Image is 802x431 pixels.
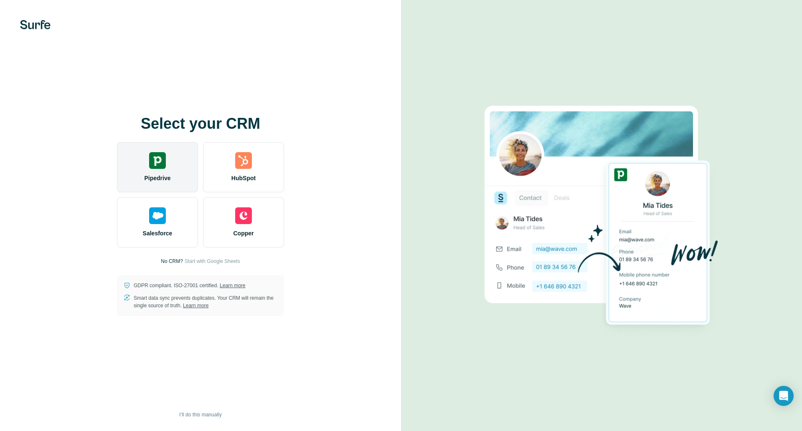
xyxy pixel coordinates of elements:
[183,303,208,309] a: Learn more
[233,229,254,237] span: Copper
[235,152,252,169] img: hubspot's logo
[134,282,245,289] p: GDPR compliant. ISO-27001 certified.
[20,20,51,29] img: Surfe's logo
[231,174,256,182] span: HubSpot
[117,115,284,132] h1: Select your CRM
[220,283,245,288] a: Learn more
[235,207,252,224] img: copper's logo
[179,411,221,418] span: I’ll do this manually
[185,258,240,265] button: Start with Google Sheets
[149,207,166,224] img: salesforce's logo
[173,408,227,421] button: I’ll do this manually
[144,174,170,182] span: Pipedrive
[485,92,718,340] img: PIPEDRIVE image
[149,152,166,169] img: pipedrive's logo
[161,258,183,265] p: No CRM?
[774,386,794,406] div: Open Intercom Messenger
[143,229,173,237] span: Salesforce
[134,294,277,309] p: Smart data sync prevents duplicates. Your CRM will remain the single source of truth.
